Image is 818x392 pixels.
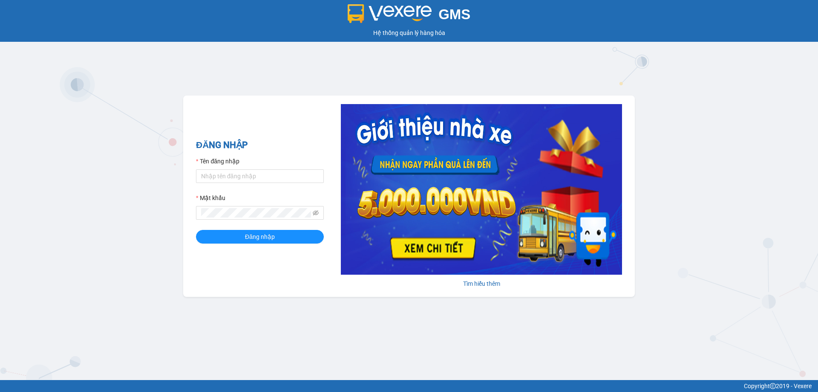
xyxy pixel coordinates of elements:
span: eye-invisible [313,210,319,216]
div: Tìm hiểu thêm [341,279,622,288]
div: Hệ thống quản lý hàng hóa [2,28,816,38]
h2: ĐĂNG NHẬP [196,138,324,152]
a: GMS [348,13,471,20]
span: GMS [438,6,470,22]
label: Mật khẩu [196,193,225,203]
button: Đăng nhập [196,230,324,244]
img: banner-0 [341,104,622,275]
img: logo 2 [348,4,432,23]
label: Tên đăng nhập [196,157,239,166]
input: Mật khẩu [201,208,311,218]
span: copyright [770,383,776,389]
span: Đăng nhập [245,232,275,241]
div: Copyright 2019 - Vexere [6,381,812,391]
input: Tên đăng nhập [196,169,324,183]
